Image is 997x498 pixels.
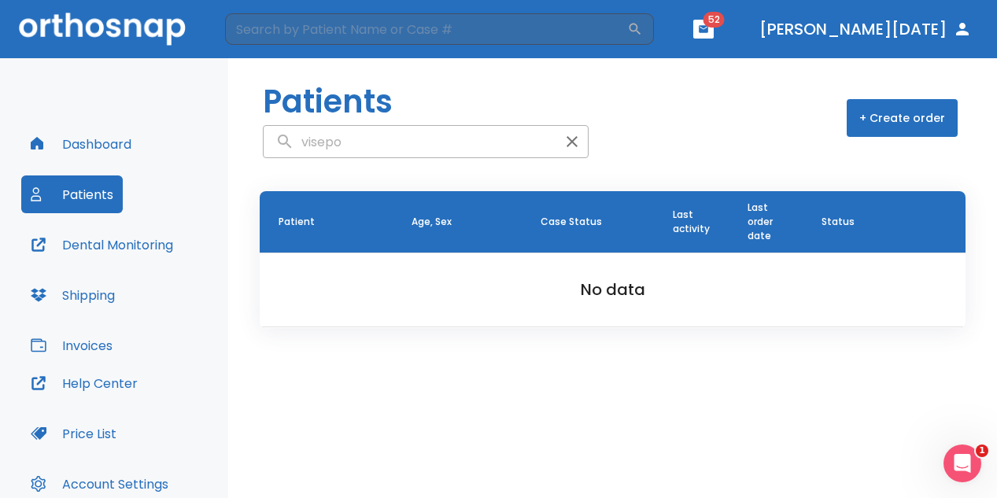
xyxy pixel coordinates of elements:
[541,215,602,229] span: Case Status
[21,276,124,314] button: Shipping
[673,208,710,236] span: Last activity
[225,13,627,45] input: Search by Patient Name or Case #
[976,445,988,457] span: 1
[21,415,126,452] button: Price List
[847,99,958,137] button: + Create order
[748,201,773,243] span: Last order date
[279,215,315,229] span: Patient
[285,278,940,301] h2: No data
[753,15,978,43] button: [PERSON_NAME][DATE]
[943,445,981,482] iframe: Intercom live chat
[264,127,556,157] input: search
[21,326,122,364] button: Invoices
[412,215,452,229] span: Age, Sex
[822,215,855,229] span: Status
[21,125,141,163] button: Dashboard
[263,78,393,125] h1: Patients
[21,175,123,213] button: Patients
[21,226,183,264] button: Dental Monitoring
[703,12,725,28] span: 52
[21,364,147,402] button: Help Center
[19,13,186,45] img: Orthosnap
